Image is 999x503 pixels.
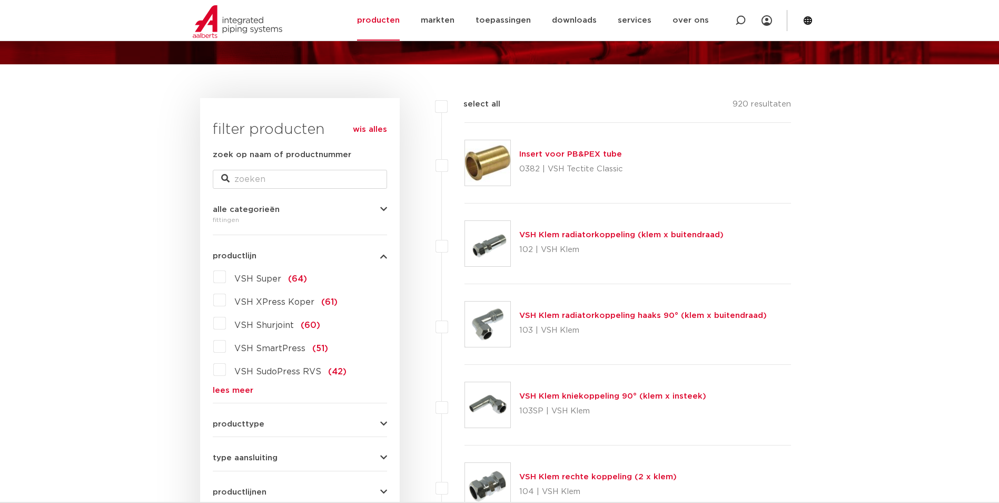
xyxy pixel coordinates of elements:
span: (42) [328,367,347,376]
a: lees meer [213,386,387,394]
span: (60) [301,321,320,330]
button: productlijnen [213,488,387,496]
span: VSH Shurjoint [234,321,294,330]
p: 920 resultaten [733,98,791,114]
a: VSH Klem rechte koppeling (2 x klem) [519,473,677,481]
p: 103 | VSH Klem [519,322,767,339]
span: (51) [312,344,328,353]
a: Insert voor PB&PEX tube [519,150,622,158]
span: (61) [321,298,338,306]
span: VSH XPress Koper [234,298,314,306]
label: zoek op naam of productnummer [213,149,351,161]
span: productlijn [213,252,256,260]
span: VSH Super [234,275,281,283]
a: VSH Klem radiatorkoppeling (klem x buitendraad) [519,231,724,239]
p: 103SP | VSH Klem [519,403,706,420]
span: alle categorieën [213,206,280,214]
h3: filter producten [213,119,387,140]
span: type aansluiting [213,454,278,462]
button: productlijn [213,252,387,260]
button: producttype [213,420,387,428]
a: VSH Klem kniekoppeling 90° (klem x insteek) [519,392,706,400]
span: VSH SmartPress [234,344,305,353]
span: VSH SudoPress RVS [234,367,321,376]
span: productlijnen [213,488,266,496]
img: Thumbnail for VSH Klem radiatorkoppeling (klem x buitendraad) [465,221,510,266]
div: fittingen [213,214,387,226]
img: Thumbnail for VSH Klem radiatorkoppeling haaks 90° (klem x buitendraad) [465,302,510,347]
img: Thumbnail for VSH Klem kniekoppeling 90° (klem x insteek) [465,382,510,428]
button: alle categorieën [213,206,387,214]
p: 0382 | VSH Tectite Classic [519,161,623,178]
label: select all [448,98,500,111]
input: zoeken [213,170,387,189]
a: VSH Klem radiatorkoppeling haaks 90° (klem x buitendraad) [519,312,767,320]
img: Thumbnail for Insert voor PB&PEX tube [465,140,510,186]
p: 102 | VSH Klem [519,241,724,258]
p: 104 | VSH Klem [519,483,677,500]
span: producttype [213,420,264,428]
button: type aansluiting [213,454,387,462]
span: (64) [288,275,307,283]
a: wis alles [353,123,387,136]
